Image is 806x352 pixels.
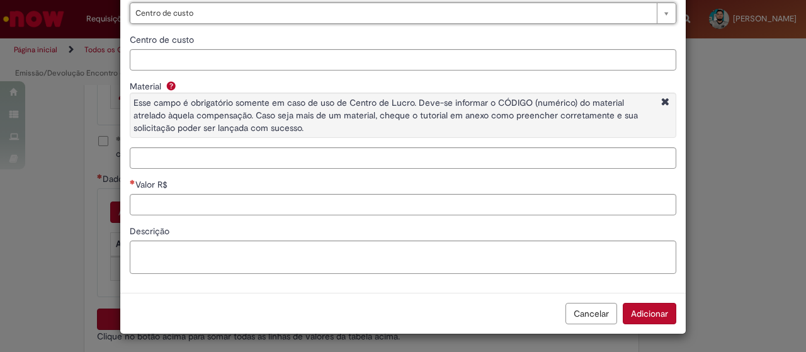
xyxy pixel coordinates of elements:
[130,81,164,92] span: Material
[130,194,676,215] input: Valor R$
[133,97,638,133] span: Esse campo é obrigatório somente em caso de uso de Centro de Lucro. Deve-se informar o CÓDIGO (nu...
[130,225,172,237] span: Descrição
[658,96,673,110] i: Fechar More information Por question_material
[135,3,650,23] span: Centro de custo
[130,241,676,274] textarea: Descrição
[135,179,170,190] span: Valor R$
[130,34,196,45] span: Centro de custo
[130,49,676,71] input: Centro de custo
[130,179,135,185] span: Necessários
[130,147,676,169] input: Material
[623,303,676,324] button: Adicionar
[164,81,179,91] span: Ajuda para Material
[565,303,617,324] button: Cancelar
